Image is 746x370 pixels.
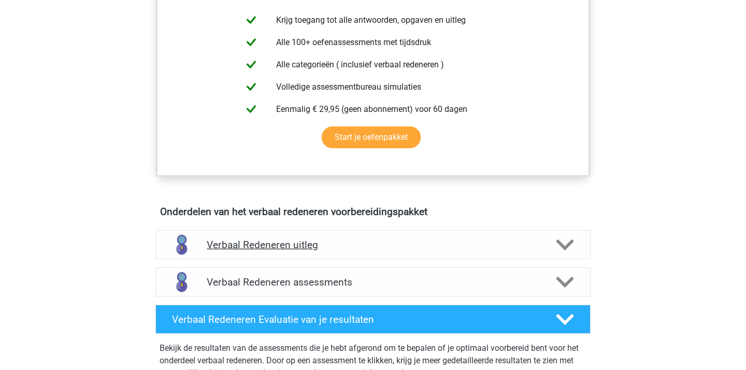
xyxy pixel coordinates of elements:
h4: Verbaal Redeneren uitleg [207,239,539,251]
a: Verbaal Redeneren Evaluatie van je resultaten [151,305,595,334]
h4: Verbaal Redeneren Evaluatie van je resultaten [172,314,539,325]
a: uitleg Verbaal Redeneren uitleg [151,230,595,259]
a: Start je oefenpakket [322,126,421,148]
a: assessments Verbaal Redeneren assessments [151,267,595,296]
img: verbaal redeneren assessments [168,269,195,295]
h4: Onderdelen van het verbaal redeneren voorbereidingspakket [160,206,586,218]
h4: Verbaal Redeneren assessments [207,276,539,288]
img: verbaal redeneren uitleg [168,232,195,258]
